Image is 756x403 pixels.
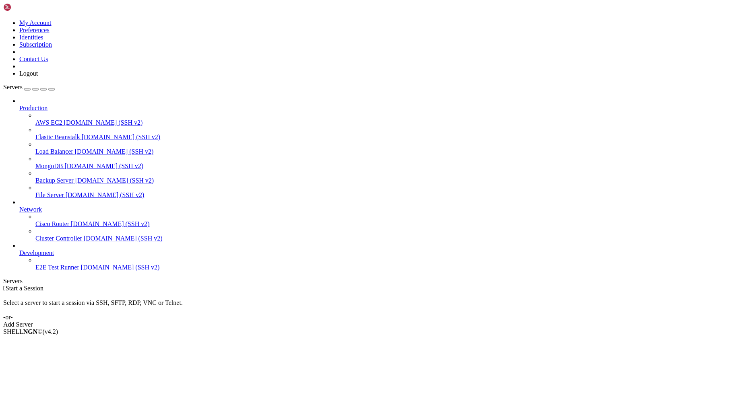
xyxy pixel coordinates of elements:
a: File Server [DOMAIN_NAME] (SSH v2) [35,191,753,199]
a: Backup Server [DOMAIN_NAME] (SSH v2) [35,177,753,184]
span: [DOMAIN_NAME] (SSH v2) [64,162,143,169]
img: Shellngn [3,3,50,11]
span: [DOMAIN_NAME] (SSH v2) [84,235,163,242]
a: Subscription [19,41,52,48]
span: [DOMAIN_NAME] (SSH v2) [75,177,154,184]
span: [DOMAIN_NAME] (SSH v2) [81,264,160,271]
li: AWS EC2 [DOMAIN_NAME] (SSH v2) [35,112,753,126]
li: Network [19,199,753,242]
span: Start a Session [6,285,43,292]
span: Network [19,206,42,213]
span: E2E Test Runner [35,264,79,271]
span: [DOMAIN_NAME] (SSH v2) [66,191,145,198]
a: Production [19,105,753,112]
span: Backup Server [35,177,74,184]
span: Load Balancer [35,148,73,155]
li: Cisco Router [DOMAIN_NAME] (SSH v2) [35,213,753,228]
li: Production [19,97,753,199]
a: Contact Us [19,56,48,62]
span:  [3,285,6,292]
span: Servers [3,84,23,90]
a: AWS EC2 [DOMAIN_NAME] (SSH v2) [35,119,753,126]
span: MongoDB [35,162,63,169]
li: Load Balancer [DOMAIN_NAME] (SSH v2) [35,141,753,155]
a: Elastic Beanstalk [DOMAIN_NAME] (SSH v2) [35,134,753,141]
span: [DOMAIN_NAME] (SSH v2) [75,148,154,155]
a: My Account [19,19,52,26]
li: Elastic Beanstalk [DOMAIN_NAME] (SSH v2) [35,126,753,141]
span: [DOMAIN_NAME] (SSH v2) [64,119,143,126]
a: Development [19,249,753,257]
span: Development [19,249,54,256]
li: Development [19,242,753,271]
span: [DOMAIN_NAME] (SSH v2) [71,220,150,227]
a: Load Balancer [DOMAIN_NAME] (SSH v2) [35,148,753,155]
span: SHELL © [3,328,58,335]
span: 4.2.0 [43,328,58,335]
span: Production [19,105,48,111]
b: NGN [23,328,38,335]
li: MongoDB [DOMAIN_NAME] (SSH v2) [35,155,753,170]
div: Servers [3,278,753,285]
li: E2E Test Runner [DOMAIN_NAME] (SSH v2) [35,257,753,271]
a: Servers [3,84,55,90]
a: Network [19,206,753,213]
span: Cisco Router [35,220,69,227]
li: File Server [DOMAIN_NAME] (SSH v2) [35,184,753,199]
span: AWS EC2 [35,119,62,126]
li: Backup Server [DOMAIN_NAME] (SSH v2) [35,170,753,184]
li: Cluster Controller [DOMAIN_NAME] (SSH v2) [35,228,753,242]
a: Identities [19,34,43,41]
a: Preferences [19,27,50,33]
span: File Server [35,191,64,198]
div: Add Server [3,321,753,328]
span: Cluster Controller [35,235,82,242]
div: Select a server to start a session via SSH, SFTP, RDP, VNC or Telnet. -or- [3,292,753,321]
a: Logout [19,70,38,77]
a: E2E Test Runner [DOMAIN_NAME] (SSH v2) [35,264,753,271]
span: Elastic Beanstalk [35,134,80,140]
a: MongoDB [DOMAIN_NAME] (SSH v2) [35,162,753,170]
a: Cisco Router [DOMAIN_NAME] (SSH v2) [35,220,753,228]
span: [DOMAIN_NAME] (SSH v2) [82,134,161,140]
a: Cluster Controller [DOMAIN_NAME] (SSH v2) [35,235,753,242]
